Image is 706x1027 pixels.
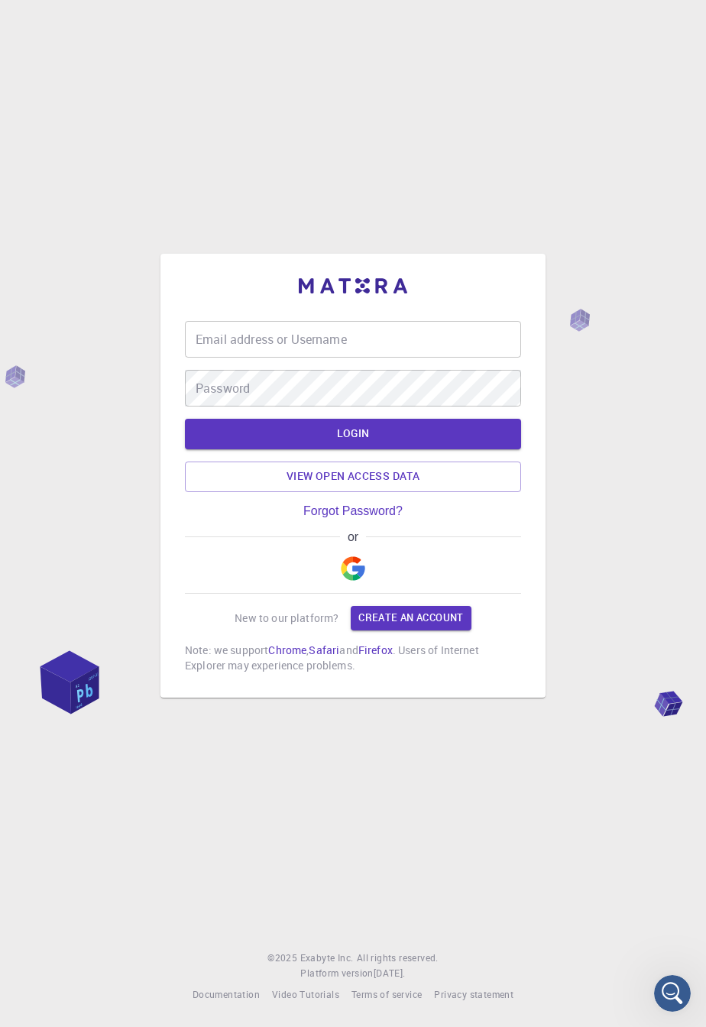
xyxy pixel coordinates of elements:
span: Privacy statement [434,988,513,1000]
span: Terms of service [351,988,422,1000]
p: New to our platform? [235,611,338,626]
span: Exabyte Inc. [300,951,354,964]
span: Video Tutorials [272,988,339,1000]
div: Close [268,7,296,34]
a: Privacy statement [434,987,513,1003]
p: Note: we support , and . Users of Internet Explorer may experience problems. [185,643,521,673]
a: Forgot Password? [303,504,403,518]
button: LOGIN [185,419,521,449]
span: © 2025 [267,951,300,966]
button: go back [10,6,39,35]
a: Firefox [358,643,393,657]
a: Terms of service [351,987,422,1003]
a: Documentation [193,987,260,1003]
span: [DATE] . [374,967,406,979]
span: or [340,530,365,544]
a: Chrome [268,643,306,657]
iframe: Intercom live chat [654,975,691,1012]
a: View open access data [185,462,521,492]
span: Platform version [300,966,373,981]
a: Safari [309,643,339,657]
img: Google [341,556,365,581]
a: Video Tutorials [272,987,339,1003]
a: [DATE]. [374,966,406,981]
a: Create an account [351,606,471,630]
span: All rights reserved. [357,951,439,966]
span: Documentation [193,988,260,1000]
a: Exabyte Inc. [300,951,354,966]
